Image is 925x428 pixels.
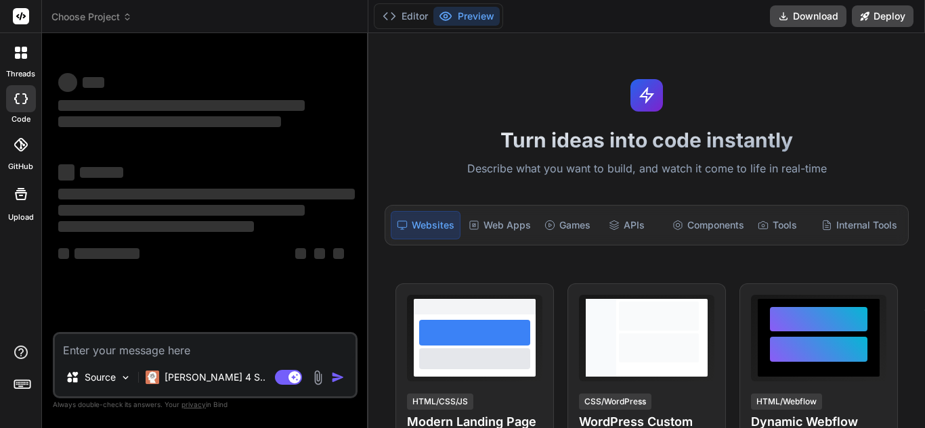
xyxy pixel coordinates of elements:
button: Editor [377,7,433,26]
p: Always double-check its answers. Your in Bind [53,398,358,411]
label: GitHub [8,161,33,172]
p: Describe what you want to build, and watch it come to life in real-time [377,160,917,178]
span: Choose Project [51,10,132,24]
span: ‌ [295,248,306,259]
span: ‌ [83,77,104,88]
button: Download [770,5,846,27]
span: ‌ [58,248,69,259]
span: privacy [181,400,206,408]
div: Internal Tools [816,211,903,239]
span: ‌ [58,116,281,127]
button: Deploy [852,5,913,27]
label: code [12,114,30,125]
span: ‌ [314,248,325,259]
label: threads [6,68,35,80]
img: attachment [310,370,326,385]
span: ‌ [58,189,355,199]
img: icon [331,371,345,384]
span: ‌ [58,73,77,92]
div: HTML/CSS/JS [407,394,473,410]
div: Games [539,211,600,239]
h1: Turn ideas into code instantly [377,128,917,152]
label: Upload [8,212,34,223]
span: ‌ [333,248,344,259]
p: [PERSON_NAME] 4 S.. [165,371,265,384]
button: Preview [433,7,500,26]
div: CSS/WordPress [579,394,651,410]
span: ‌ [58,100,305,111]
div: APIs [603,211,664,239]
div: Components [667,211,750,239]
img: Pick Models [120,372,131,383]
div: Tools [752,211,813,239]
p: Source [85,371,116,384]
div: Websites [391,211,460,239]
div: HTML/Webflow [751,394,822,410]
span: ‌ [58,164,74,181]
span: ‌ [80,167,123,178]
span: ‌ [58,221,254,232]
span: ‌ [74,248,139,259]
span: ‌ [58,205,305,216]
div: Web Apps [463,211,536,239]
img: Claude 4 Sonnet [146,371,159,384]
